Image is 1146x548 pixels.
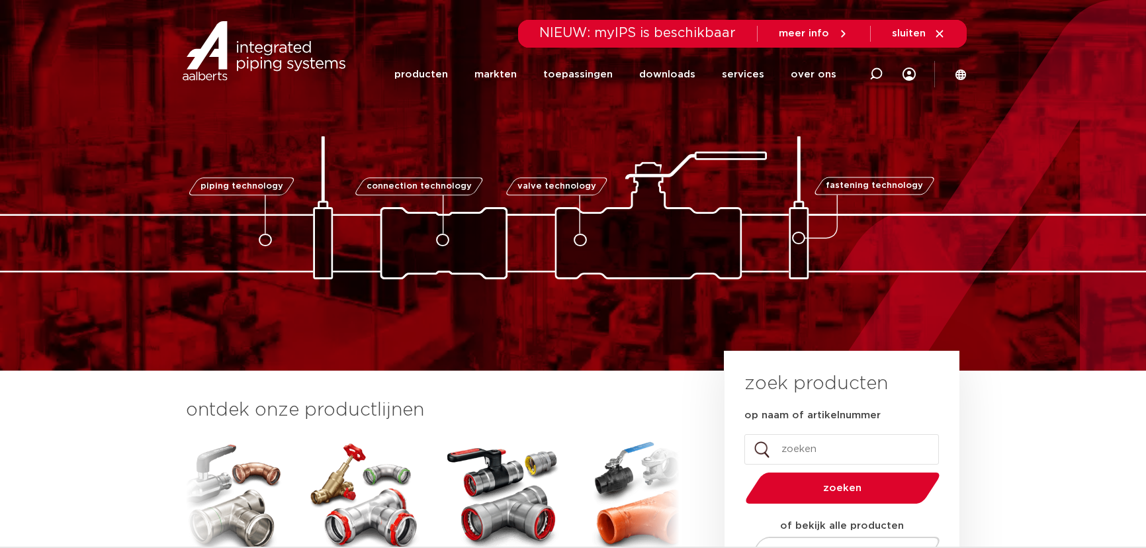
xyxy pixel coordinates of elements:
a: downloads [639,49,695,100]
a: meer info [779,28,849,40]
span: connection technology [367,182,472,191]
a: sluiten [892,28,946,40]
label: op naam of artikelnummer [744,409,881,422]
a: producten [394,49,448,100]
span: piping technology [200,182,283,191]
h3: zoek producten [744,371,888,397]
span: zoeken [779,483,906,493]
span: sluiten [892,28,926,38]
a: services [722,49,764,100]
span: valve technology [517,182,595,191]
nav: Menu [394,49,836,100]
strong: of bekijk alle producten [780,521,904,531]
button: zoeken [740,471,946,505]
input: zoeken [744,434,939,465]
a: over ons [791,49,836,100]
a: toepassingen [543,49,613,100]
h3: ontdek onze productlijnen [186,397,680,424]
span: meer info [779,28,829,38]
span: fastening technology [826,182,923,191]
a: markten [474,49,517,100]
span: NIEUW: myIPS is beschikbaar [539,26,736,40]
